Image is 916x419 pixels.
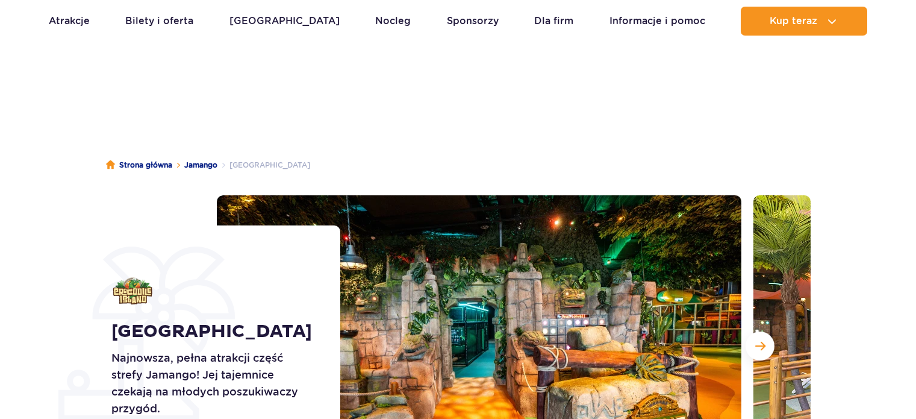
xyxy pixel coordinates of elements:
[609,7,705,36] a: Informacje i pomoc
[770,16,817,27] span: Kup teraz
[184,159,217,171] a: Jamango
[447,7,499,36] a: Sponsorzy
[125,7,193,36] a: Bilety i oferta
[229,7,340,36] a: [GEOGRAPHIC_DATA]
[111,350,313,417] p: Najnowsza, pełna atrakcji część strefy Jamango! Jej tajemnice czekają na młodych poszukiwaczy prz...
[746,332,774,361] button: Następny slajd
[49,7,90,36] a: Atrakcje
[741,7,867,36] button: Kup teraz
[375,7,411,36] a: Nocleg
[217,159,310,171] li: [GEOGRAPHIC_DATA]
[534,7,573,36] a: Dla firm
[106,159,172,171] a: Strona główna
[111,321,313,342] h1: [GEOGRAPHIC_DATA]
